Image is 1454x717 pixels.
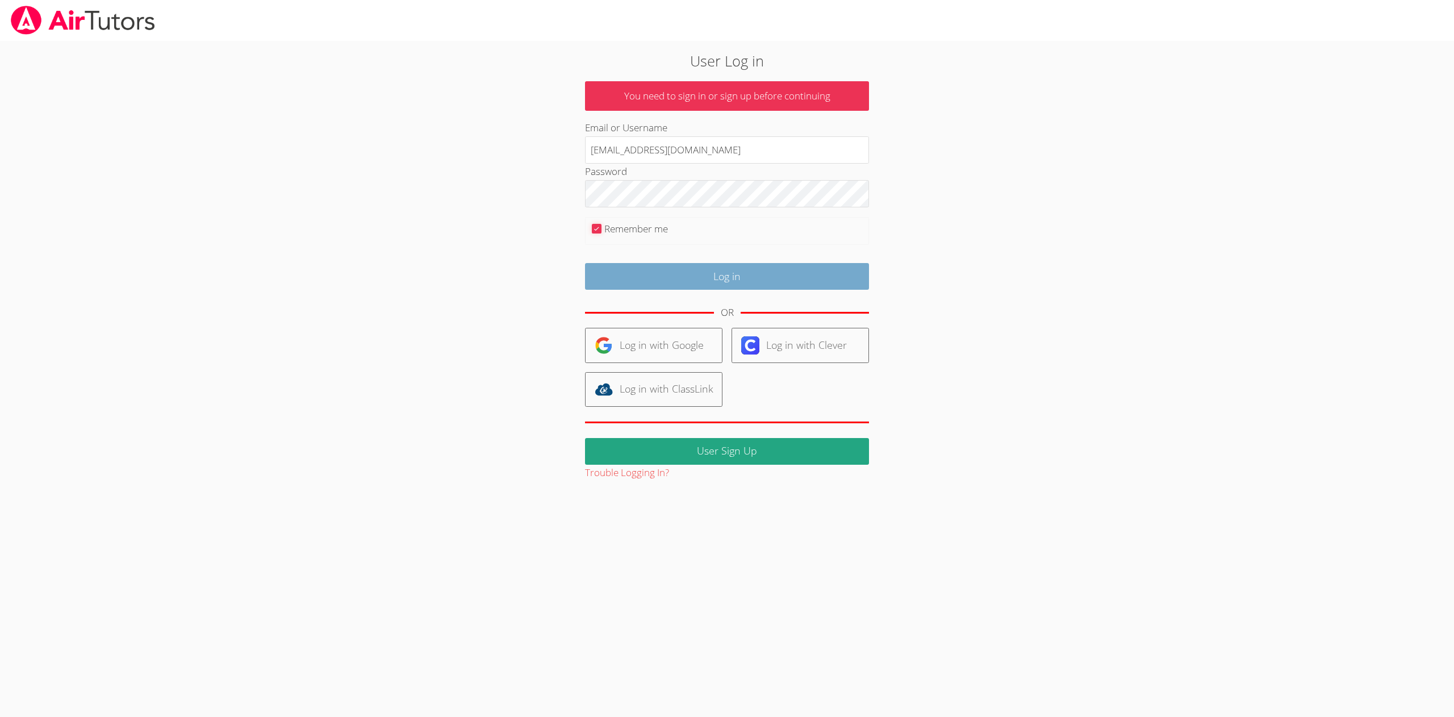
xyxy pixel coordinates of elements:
a: Log in with ClassLink [585,372,722,407]
a: Log in with Google [585,328,722,362]
img: clever-logo-6eab21bc6e7a338710f1a6ff85c0baf02591cd810cc4098c63d3a4b26e2feb20.svg [741,336,759,355]
label: Email or Username [585,121,667,134]
a: User Sign Up [585,438,869,465]
p: You need to sign in or sign up before continuing [585,81,869,111]
button: Trouble Logging In? [585,465,669,481]
a: Log in with Clever [732,328,869,362]
label: Remember me [604,222,668,235]
img: airtutors_banner-c4298cdbf04f3fff15de1276eac7730deb9818008684d7c2e4769d2f7ddbe033.png [10,6,156,35]
div: OR [721,305,734,321]
img: google-logo-50288ca7cdecda66e5e0955fdab243c47b7ad437acaf1139b6f446037453330a.svg [595,336,613,355]
img: classlink-logo-d6bb404cc1216ec64c9a2012d9dc4662098be43eaf13dc465df04b49fa7ab582.svg [595,380,613,398]
h2: User Log in [335,50,1119,72]
input: Log in [585,263,869,290]
label: Password [585,165,627,178]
